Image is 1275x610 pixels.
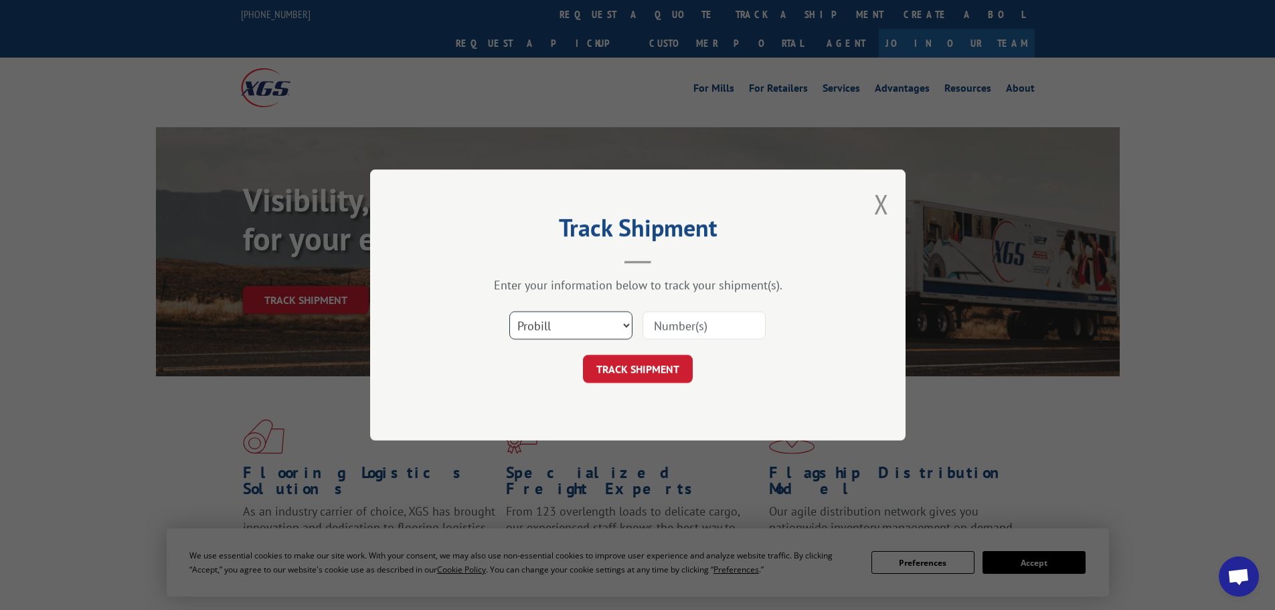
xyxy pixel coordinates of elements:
[1219,556,1259,597] a: Open chat
[874,186,889,222] button: Close modal
[437,277,839,293] div: Enter your information below to track your shipment(s).
[643,311,766,339] input: Number(s)
[437,218,839,244] h2: Track Shipment
[583,355,693,383] button: TRACK SHIPMENT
